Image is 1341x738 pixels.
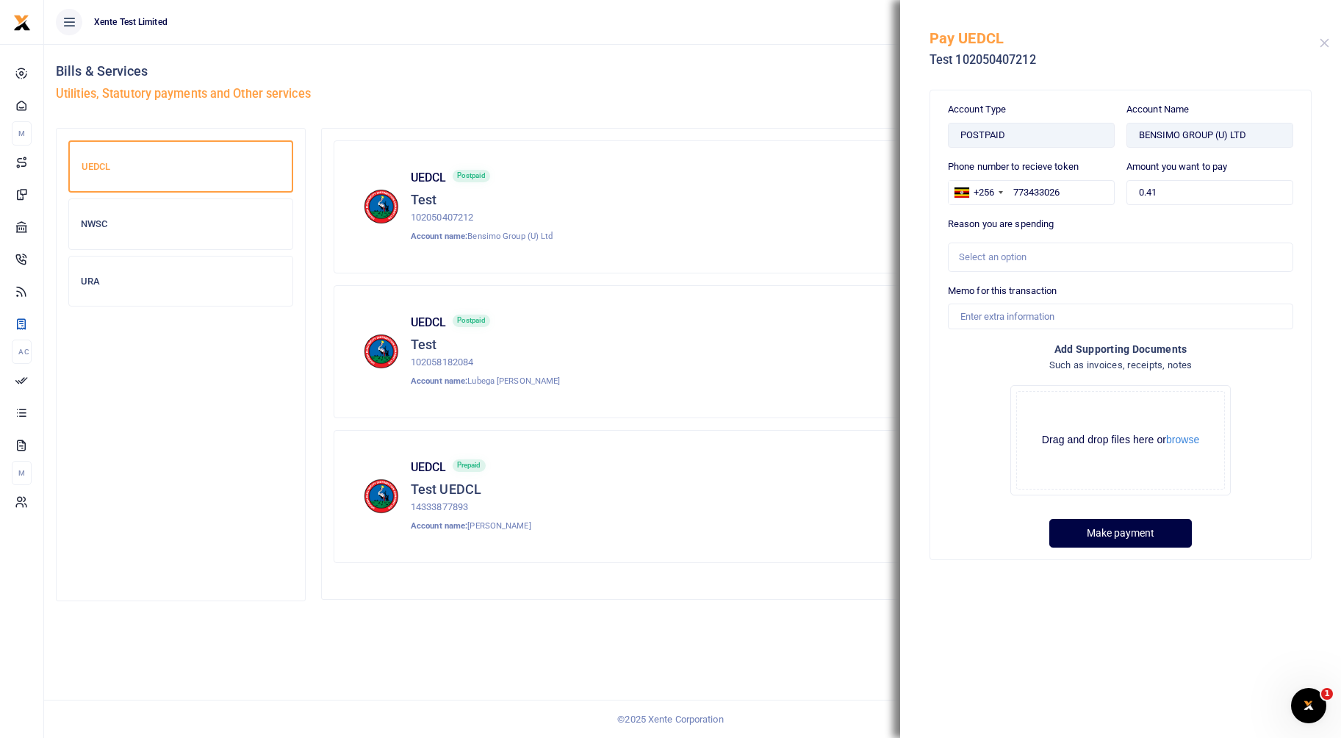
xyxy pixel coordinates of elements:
[411,171,447,184] h6: UEDCL
[411,315,447,329] h6: UEDCL
[1017,433,1224,447] div: Drag and drop files here or
[467,520,531,531] span: [PERSON_NAME]
[1126,160,1227,174] label: Amount you want to pay
[56,63,1329,79] h4: Bills & Services
[1166,434,1199,445] button: browse
[948,357,1293,373] h4: Such as invoices, receipts, notes
[930,29,1320,47] h5: Pay UEDCL
[411,481,531,498] h5: Test UEDCL
[1291,688,1326,723] iframe: Intercom live chat
[12,340,32,364] li: Ac
[411,231,467,241] strong: Account name:
[13,14,31,32] img: logo-small
[1049,519,1192,548] button: Make payment
[56,87,1329,101] h5: Utilities, Statutory payments and Other services
[948,102,1006,117] label: Account Type
[948,284,1057,298] label: Memo for this transaction
[1126,180,1293,205] input: Enter a amount
[467,376,560,386] span: Lubega [PERSON_NAME]
[948,304,1293,329] input: Enter extra information
[411,520,467,531] strong: Account name:
[68,256,293,313] a: URA
[411,460,447,474] h6: UEDCL
[88,15,173,29] span: Xente Test Limited
[68,140,293,199] a: UEDCL
[1126,102,1189,117] label: Account Name
[411,192,553,208] h5: Test
[1320,38,1329,48] button: Close
[12,121,32,146] li: M
[68,198,293,256] a: NWSC
[948,341,1293,357] h4: Add supporting Documents
[930,53,1320,68] h5: Test 102050407212
[453,170,490,182] span: Postpaid
[81,218,281,230] h6: NWSC
[82,161,280,173] h6: UEDCL
[411,355,560,370] p: 102058182084
[411,337,560,353] h5: Test
[948,217,1054,232] label: Reason you are spending
[949,181,1007,204] div: Uganda: +256
[948,160,1079,174] label: Phone number to recieve token
[959,250,1272,265] div: Select an option
[12,461,32,485] li: M
[13,16,31,27] a: logo-small logo-large logo-large
[467,231,553,241] span: Bensimo Group (U) Ltd
[1321,688,1333,700] span: 1
[411,210,553,226] p: 102050407212
[81,276,281,287] h6: URA
[974,185,994,200] div: +256
[411,376,467,386] strong: Account name:
[453,459,486,472] span: Prepaid
[453,315,490,327] span: Postpaid
[1010,385,1231,495] div: File Uploader
[411,500,531,515] p: 14333877893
